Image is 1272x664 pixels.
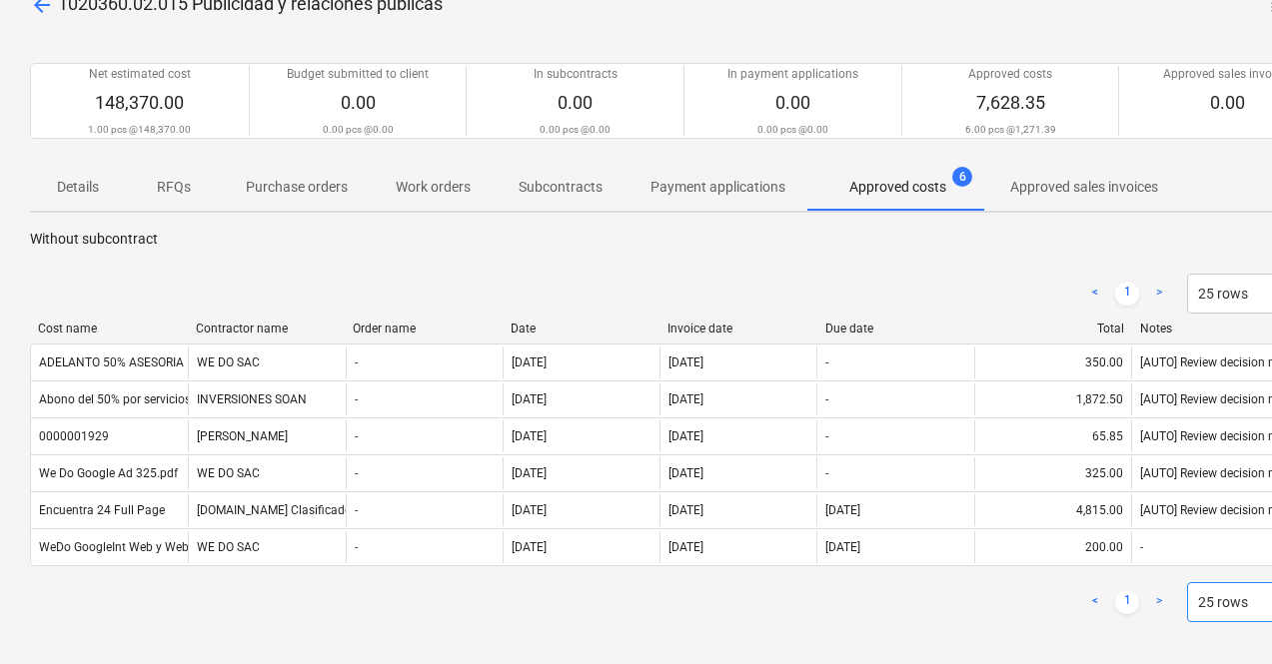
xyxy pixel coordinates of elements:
div: [DATE] [668,466,703,480]
div: [DATE] [512,429,547,443]
div: [DATE] [668,429,703,443]
p: Work orders [396,177,471,198]
div: [DATE] [668,503,703,517]
p: In payment applications [727,66,858,83]
p: Subcontracts [519,177,603,198]
div: - [825,466,828,480]
a: Page 1 is your current page [1115,282,1139,306]
p: Approved costs [968,66,1052,83]
p: Approved sales invoices [1010,177,1158,198]
p: Net estimated cost [89,66,191,83]
div: Abono del 50% por servicios de implemenzacion de Zoho Campaign, Survey y automatizaciones [39,392,558,406]
div: ADELANTO 50% ASESORIA DE MARKETING DIGITAL [39,355,318,369]
div: Due date [825,322,967,335]
div: 4,815.00 [974,494,1131,526]
p: Budget submitted to client [287,66,429,83]
p: 1.00 pcs @ 148,370.00 [88,123,191,136]
div: 1,872.50 [974,383,1131,415]
span: 0.00 [341,92,376,113]
div: WeDo GoogleInt Web y Webapp.pdf [39,540,231,554]
div: - [355,429,358,443]
div: 65.85 [974,420,1131,452]
div: [DATE] [668,355,703,369]
div: Cost name [38,322,180,335]
div: [DOMAIN_NAME] Clasificados, S.A [188,494,345,526]
iframe: Chat Widget [1172,568,1272,664]
div: WE DO SAC [188,457,345,489]
div: [DATE] [512,466,547,480]
div: - [355,355,358,369]
div: 325.00 [974,457,1131,489]
p: Details [54,177,102,198]
div: - [825,355,828,369]
a: Page 1 is your current page [1115,590,1139,614]
div: - [355,392,358,406]
div: - [355,503,358,517]
div: [DATE] [825,503,860,517]
span: 148,370.00 [95,92,184,113]
p: In subcontracts [534,66,618,83]
p: 6.00 pcs @ 1,271.39 [965,123,1056,136]
div: INVERSIONES SOAN [188,383,345,415]
div: Invoice date [667,322,809,335]
div: - [355,540,358,554]
div: [DATE] [668,540,703,554]
div: Encuentra 24 Full Page [39,503,165,517]
div: 350.00 [974,346,1131,378]
span: 0.00 [1210,92,1245,113]
a: Previous page [1083,590,1107,614]
span: 0.00 [558,92,593,113]
div: [DATE] [512,392,547,406]
div: [DATE] [825,540,860,554]
a: Next page [1147,282,1171,306]
a: Previous page [1083,282,1107,306]
div: [DATE] [512,503,547,517]
div: - [355,466,358,480]
p: RFQs [150,177,198,198]
span: 0.00 [775,92,810,113]
div: [DATE] [668,392,703,406]
div: - [825,429,828,443]
span: 7,628.35 [976,92,1045,113]
p: 0.00 pcs @ 0.00 [757,123,828,136]
div: Order name [353,322,495,335]
a: Next page [1147,590,1171,614]
p: 0.00 pcs @ 0.00 [323,123,394,136]
span: 6 [952,167,972,187]
div: [DATE] [512,540,547,554]
div: WE DO SAC [188,346,345,378]
div: Widget de chat [1172,568,1272,664]
div: Contractor name [196,322,338,335]
div: 0000001929 [39,429,109,443]
div: - [1140,540,1143,554]
div: We Do Google Ad 325.pdf [39,466,178,480]
div: [PERSON_NAME] [188,420,345,452]
p: Approved costs [849,177,946,198]
p: Payment applications [650,177,785,198]
div: - [825,392,828,406]
div: WE DO SAC [188,531,345,563]
div: 200.00 [974,531,1131,563]
p: 0.00 pcs @ 0.00 [540,123,611,136]
div: Date [511,322,652,335]
div: [DATE] [512,355,547,369]
p: Purchase orders [246,177,348,198]
div: Total [982,322,1124,335]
